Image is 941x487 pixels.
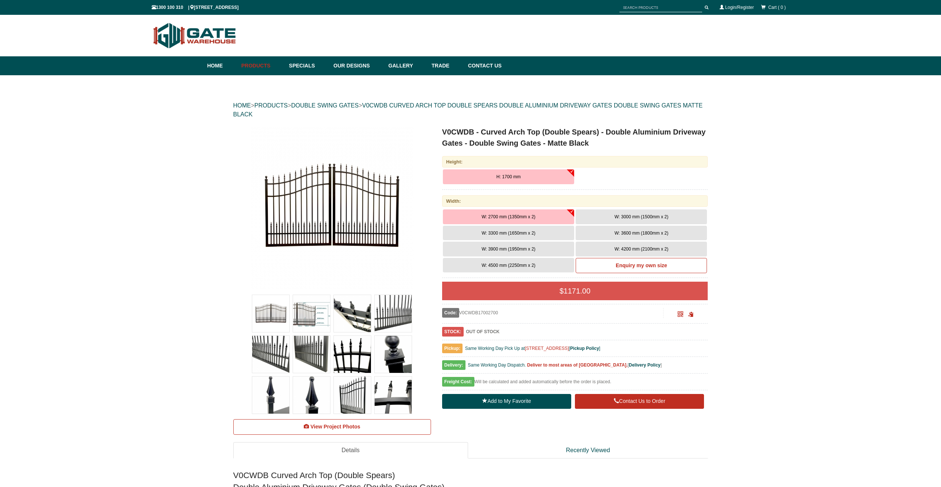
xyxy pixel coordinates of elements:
button: W: 4500 mm (2250mm x 2) [443,258,574,273]
img: V0CWDB - Curved Arch Top (Double Spears) - Double Aluminium Driveway Gates - Double Swing Gates -... [334,336,371,373]
a: Enquiry my own size [576,258,707,274]
img: Gate Warehouse [152,19,238,53]
div: $ [442,282,708,300]
a: View Project Photos [233,419,431,435]
img: V0CWDB - Curved Arch Top (Double Spears) - Double Aluminium Driveway Gates - Double Swing Gates -... [250,126,414,289]
a: Gallery [385,56,428,75]
b: Deliver to most areas of [GEOGRAPHIC_DATA]. [527,362,628,368]
div: [ ] [442,361,708,374]
span: STOCK: [442,327,464,337]
img: V0CWDB - Curved Arch Top (Double Spears) - Double Aluminium Driveway Gates - Double Swing Gates -... [252,336,289,373]
span: Delivery: [442,360,465,370]
span: W: 2700 mm (1350mm x 2) [481,214,535,219]
button: W: 2700 mm (1350mm x 2) [443,209,574,224]
input: SEARCH PRODUCTS [619,3,702,12]
a: Click to enlarge and scan to share. [678,312,683,318]
a: DOUBLE SWING GATES [291,102,359,109]
a: Contact Us [464,56,502,75]
a: Products [238,56,286,75]
span: Cart ( 0 ) [768,5,786,10]
img: V0CWDB - Curved Arch Top (Double Spears) - Double Aluminium Driveway Gates - Double Swing Gates -... [334,377,371,414]
span: W: 3000 mm (1500mm x 2) [615,214,668,219]
span: W: 3300 mm (1650mm x 2) [481,231,535,236]
a: Our Designs [330,56,385,75]
span: W: 3900 mm (1950mm x 2) [481,246,535,252]
img: V0CWDB - Curved Arch Top (Double Spears) - Double Aluminium Driveway Gates - Double Swing Gates -... [375,295,412,332]
img: V0CWDB - Curved Arch Top (Double Spears) - Double Aluminium Driveway Gates - Double Swing Gates -... [252,377,289,414]
img: V0CWDB - Curved Arch Top (Double Spears) - Double Aluminium Driveway Gates - Double Swing Gates -... [375,336,412,373]
a: Delivery Policy [629,362,660,368]
b: OUT OF STOCK [466,329,499,334]
img: V0CWDB - Curved Arch Top (Double Spears) - Double Aluminium Driveway Gates - Double Swing Gates -... [375,377,412,414]
span: View Project Photos [310,424,360,430]
div: > > > [233,94,708,126]
div: Width: [442,195,708,207]
a: PRODUCTS [254,102,288,109]
button: W: 3900 mm (1950mm x 2) [443,242,574,256]
a: HOME [233,102,251,109]
a: Home [207,56,238,75]
a: Contact Us to Order [575,394,704,409]
div: Will be calculated and added automatically before the order is placed. [442,377,708,390]
button: H: 1700 mm [443,169,574,184]
div: V0CWDB17002700 [442,308,664,318]
a: Recently Viewed [468,442,708,459]
button: W: 4200 mm (2100mm x 2) [576,242,707,256]
a: Specials [285,56,330,75]
a: V0CWDB CURVED ARCH TOP DOUBLE SPEARS DOUBLE ALUMINIUM DRIVEWAY GATES DOUBLE SWING GATES MATTE BLACK [233,102,703,117]
span: Code: [442,308,459,318]
span: W: 4200 mm (2100mm x 2) [615,246,668,252]
img: V0CWDB - Curved Arch Top (Double Spears) - Double Aluminium Driveway Gates - Double Swing Gates -... [293,377,330,414]
span: W: 4500 mm (2250mm x 2) [481,263,535,268]
a: Trade [428,56,464,75]
span: Same Working Day Pick Up at [ ] [465,346,601,351]
img: V0CWDB - Curved Arch Top (Double Spears) - Double Aluminium Driveway Gates - Double Swing Gates -... [334,295,371,332]
button: W: 3600 mm (1800mm x 2) [576,226,707,241]
img: V0CWDB - Curved Arch Top (Double Spears) - Double Aluminium Driveway Gates - Double Swing Gates -... [252,295,289,332]
span: Same Working Day Dispatch. [468,362,526,368]
span: H: 1700 mm [496,174,520,179]
a: V0CWDB - Curved Arch Top (Double Spears) - Double Aluminium Driveway Gates - Double Swing Gates -... [234,126,430,289]
b: Enquiry my own size [616,262,667,268]
a: Details [233,442,468,459]
h1: V0CWDB - Curved Arch Top (Double Spears) - Double Aluminium Driveway Gates - Double Swing Gates -... [442,126,708,149]
button: W: 3300 mm (1650mm x 2) [443,226,574,241]
button: W: 3000 mm (1500mm x 2) [576,209,707,224]
a: Pickup Policy [570,346,599,351]
span: Freight Cost: [442,377,474,387]
span: Pickup: [442,344,463,353]
div: Height: [442,156,708,168]
span: 1171.00 [564,287,590,295]
span: Click to copy the URL [688,312,694,317]
img: V0CWDB - Curved Arch Top (Double Spears) - Double Aluminium Driveway Gates - Double Swing Gates -... [293,295,330,332]
a: [STREET_ADDRESS] [525,346,569,351]
img: V0CWDB - Curved Arch Top (Double Spears) - Double Aluminium Driveway Gates - Double Swing Gates -... [293,336,330,373]
a: Add to My Favorite [442,394,571,409]
span: W: 3600 mm (1800mm x 2) [615,231,668,236]
span: 1300 100 310 | [STREET_ADDRESS] [152,5,239,10]
a: Login/Register [725,5,754,10]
